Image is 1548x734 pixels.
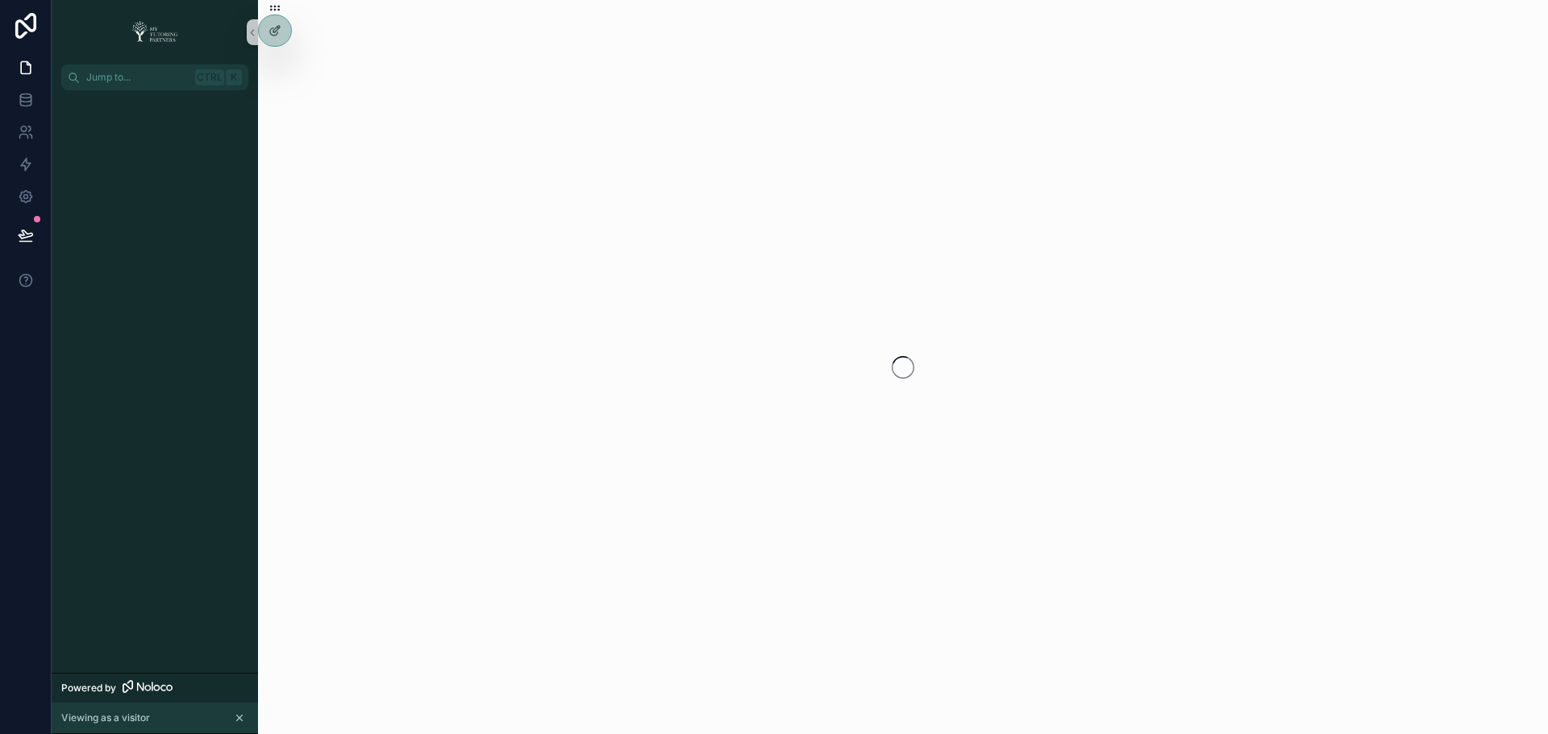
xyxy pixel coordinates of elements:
[127,19,183,45] img: App logo
[61,682,116,695] span: Powered by
[52,90,258,119] div: scrollable content
[195,69,224,85] span: Ctrl
[227,71,240,84] span: K
[61,64,248,90] button: Jump to...CtrlK
[61,711,150,724] span: Viewing as a visitor
[86,71,189,84] span: Jump to...
[52,673,258,703] a: Powered by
